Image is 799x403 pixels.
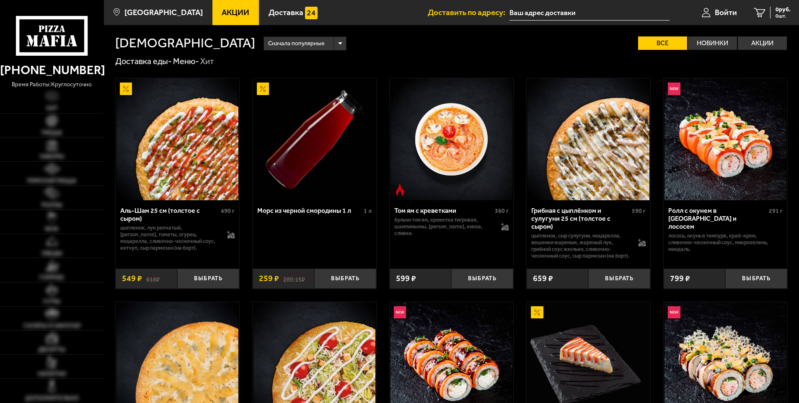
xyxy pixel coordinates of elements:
p: лосось, окунь в темпуре, краб-крем, сливочно-чесночный соус, микрозелень, миндаль. [668,232,783,253]
img: Грибная с цыплёнком и сулугуни 25 см (толстое с сыром) [527,78,649,200]
span: Хит [46,106,58,111]
span: 490 г [221,207,235,214]
img: Ролл с окунем в темпуре и лососем [665,78,786,200]
img: Острое блюдо [394,184,406,196]
span: Пицца [41,130,62,136]
span: 291 г [769,207,783,214]
a: Острое блюдоТом ям с креветками [390,78,513,200]
button: Выбрать [177,269,239,289]
h1: [DEMOGRAPHIC_DATA] [115,36,255,50]
span: 1 л [364,207,372,214]
span: 0 руб. [776,7,791,13]
span: Роллы [41,202,62,208]
span: 0 шт. [776,13,791,18]
s: 618 ₽ [146,274,160,283]
span: Наборы [40,154,64,160]
span: 590 г [632,207,646,214]
span: Десерты [38,347,65,353]
span: Супы [43,299,60,305]
span: Акции [222,8,249,16]
p: цыпленок, лук репчатый, [PERSON_NAME], томаты, огурец, моцарелла, сливочно-чесночный соус, кетчуп... [120,225,219,251]
span: 549 ₽ [122,274,142,283]
span: Доставка [269,8,303,16]
img: 15daf4d41897b9f0e9f617042186c801.svg [305,7,318,19]
span: 799 ₽ [670,274,690,283]
img: Аль-Шам 25 см (толстое с сыром) [116,78,238,200]
button: Выбрать [314,269,376,289]
span: WOK [45,226,59,232]
span: [GEOGRAPHIC_DATA] [124,8,203,16]
span: Салаты и закуски [23,323,80,329]
a: АкционныйМорс из черной смородины 1 л [253,78,376,200]
p: цыпленок, сыр сулугуни, моцарелла, вешенки жареные, жареный лук, грибной соус Жюльен, сливочно-че... [531,232,630,259]
span: 360 г [495,207,509,214]
s: 289.15 ₽ [283,274,305,283]
a: НовинкаРолл с окунем в темпуре и лососем [664,78,787,200]
span: Доставить по адресу: [428,8,509,16]
img: Акционный [257,83,269,95]
img: Морс из черной смородины 1 л [253,78,375,200]
span: Дополнительно [25,395,79,401]
span: Обеды [41,251,62,256]
div: Грибная с цыплёнком и сулугуни 25 см (толстое с сыром) [531,207,630,230]
img: Новинка [668,83,680,95]
span: Римская пицца [27,178,76,184]
img: Акционный [120,83,132,95]
label: Акции [738,36,787,50]
span: Войти [715,8,737,16]
span: Сначала популярные [268,36,324,52]
div: Хит [200,56,214,67]
a: Меню- [173,56,199,66]
span: 599 ₽ [396,274,416,283]
div: Аль-Шам 25 см (толстое с сыром) [120,207,219,222]
button: Выбрать [451,269,513,289]
div: Ролл с окунем в [GEOGRAPHIC_DATA] и лососем [668,207,767,230]
a: Доставка еды- [115,56,172,66]
a: АкционныйАль-Шам 25 см (толстое с сыром) [116,78,239,200]
label: Новинки [688,36,737,50]
button: Выбрать [588,269,650,289]
img: Новинка [668,306,680,319]
label: Все [638,36,687,50]
button: Выбрать [725,269,787,289]
img: Акционный [531,306,543,319]
input: Ваш адрес доставки [509,5,669,21]
div: Морс из черной смородины 1 л [257,207,362,214]
img: Новинка [394,306,406,319]
span: Горячее [39,275,64,281]
a: Грибная с цыплёнком и сулугуни 25 см (толстое с сыром) [527,78,650,200]
span: 259 ₽ [259,274,279,283]
span: Напитки [38,371,66,377]
img: Том ям с креветками [390,78,512,200]
p: бульон том ям, креветка тигровая, шампиньоны, [PERSON_NAME], кинза, сливки. [394,217,493,237]
span: 659 ₽ [533,274,553,283]
div: Том ям с креветками [394,207,493,214]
